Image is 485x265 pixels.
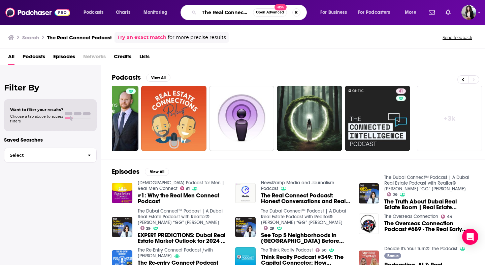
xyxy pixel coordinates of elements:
a: The Real Connect Podcast: Honest Conversations and Real Connection [261,193,351,204]
span: for more precise results [168,34,226,41]
a: See Top 5 Neighborhoods in Dubai Before Investment In Dubai Real Estate | The Dubai Connect Podcast! [261,232,351,244]
a: The Re-Entry Connect Podcast /with Keenan Hudson [138,247,213,259]
a: Try an exact match [117,34,166,41]
span: Networks [83,51,106,65]
span: 29 [146,227,151,230]
a: 30 [316,248,326,252]
span: Open Advanced [256,11,284,14]
button: open menu [79,7,112,18]
a: The Think Realty Podcast [261,247,313,253]
h2: Episodes [112,167,139,176]
a: #1: Why the Real Men Connect Podcast [138,193,227,204]
span: Charts [116,8,130,17]
div: Open Intercom Messenger [462,229,478,245]
a: The Dubai Connect™ Podcast | A Dubai Real Estate Podcast with Realtor® Ghada “GG” Benitez [261,208,346,225]
h2: Filter By [4,83,97,92]
a: The Dubai Connect™ Podcast | A Dubai Real Estate Podcast with Realtor® Ghada “GG” Benitez [384,175,469,192]
img: The Real Connect Podcast: Honest Conversations and Real Connection [235,183,256,203]
a: Decide It's Your Turn®: The Podcast [384,246,457,252]
h2: Podcasts [112,73,141,82]
button: Show profile menu [461,5,476,20]
button: View All [145,168,169,176]
span: Logged in as ElizabethCole [461,5,476,20]
a: Show notifications dropdown [443,7,453,18]
img: The Overseas Connection Podcast #689 - The Real Early Edition [359,214,379,234]
a: PodcastsView All [112,73,170,82]
input: Search podcasts, credits, & more... [199,7,253,18]
button: Select [4,148,97,163]
a: 44 [441,215,452,219]
span: For Podcasters [358,8,390,17]
span: Podcasts [84,8,103,17]
button: Send feedback [441,35,474,40]
span: For Business [320,8,347,17]
a: The Overseas Connection [384,214,438,219]
img: #1: Why the Real Men Connect Podcast [112,183,132,203]
a: EpisodesView All [112,167,169,176]
a: +3k [417,86,482,151]
a: Charts [111,7,134,18]
a: 41 [345,86,410,151]
div: Search podcasts, credits, & more... [187,5,313,20]
span: Bonus [387,254,398,258]
img: See Top 5 Neighborhoods in Dubai Before Investment In Dubai Real Estate | The Dubai Connect Podcast! [235,217,256,237]
span: 30 [322,249,326,252]
a: 41 [396,88,406,94]
span: 29 [393,193,397,196]
a: 61 [180,186,190,190]
span: 41 [399,88,403,95]
a: Credits [114,51,131,65]
a: Christian Podcast for Men | Real Men Connect [138,180,224,191]
span: 29 [270,227,274,230]
a: All [8,51,14,65]
span: Want to filter your results? [10,107,63,112]
a: Lists [139,51,150,65]
a: 29 [140,226,151,230]
button: Open AdvancedNew [253,8,287,16]
img: The Truth About Dubai Real Estate Boom | Real Estate Podcast | Dubai Connect Podcast [359,183,379,204]
button: open menu [354,7,400,18]
span: See Top 5 Neighborhoods in [GEOGRAPHIC_DATA] Before Investment In [GEOGRAPHIC_DATA] Real Estate |... [261,232,351,244]
a: The Truth About Dubai Real Estate Boom | Real Estate Podcast | Dubai Connect Podcast [384,199,474,210]
p: Saved Searches [4,137,97,143]
span: More [405,8,416,17]
button: open menu [400,7,425,18]
img: EXPERT PREDICTIONS: Dubai Real Estate Market Outlook for 2024 | The Dubai Connect Podcast [112,217,132,237]
img: Podchaser - Follow, Share and Rate Podcasts [5,6,70,19]
span: 44 [447,215,452,218]
span: 61 [186,187,190,190]
span: New [274,4,287,10]
a: 29 [264,226,274,230]
button: open menu [139,7,176,18]
a: The Overseas Connection Podcast #689 - The Real Early Edition [384,221,474,232]
a: NewsRamp Media and Journalism Podcast [261,180,334,191]
button: View All [146,74,170,82]
a: The Dubai Connect™ Podcast | A Dubai Real Estate Podcast with Realtor® Ghada “GG” Benitez [138,208,223,225]
span: Choose a tab above to access filters. [10,114,63,123]
a: Show notifications dropdown [426,7,438,18]
a: Podcasts [23,51,45,65]
h3: Search [22,34,39,41]
span: Select [4,153,82,157]
button: open menu [316,7,355,18]
a: EXPERT PREDICTIONS: Dubai Real Estate Market Outlook for 2024 | The Dubai Connect Podcast [138,232,227,244]
h3: The Real Connect Podcast [47,34,112,41]
a: Episodes [53,51,75,65]
img: User Profile [461,5,476,20]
